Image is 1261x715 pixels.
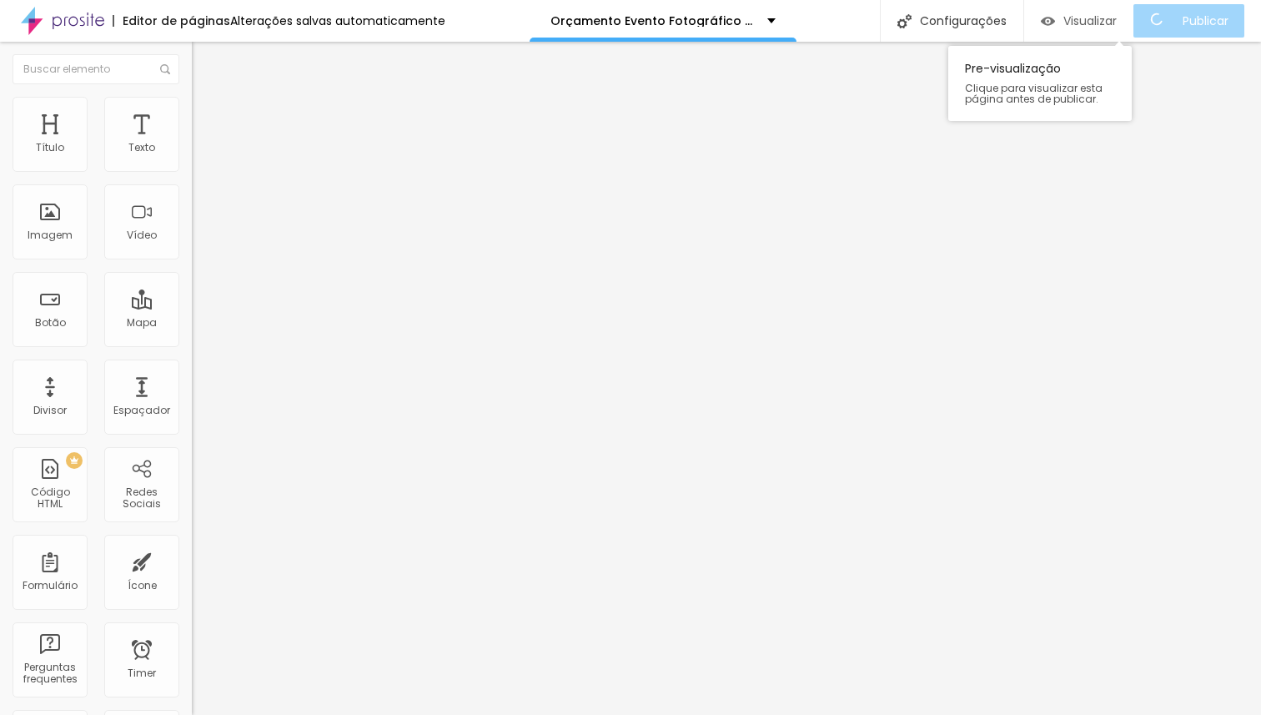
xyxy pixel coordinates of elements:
div: Redes Sociais [108,486,174,511]
div: Pre-visualização [948,46,1132,121]
img: view-1.svg [1041,14,1055,28]
div: Vídeo [127,229,157,241]
input: Buscar elemento [13,54,179,84]
div: Divisor [33,405,67,416]
span: Clique para visualizar esta página antes de publicar. [965,83,1115,104]
div: Perguntas frequentes [17,662,83,686]
span: Visualizar [1063,14,1117,28]
img: Icone [897,14,912,28]
div: Texto [128,142,155,154]
button: Visualizar [1024,4,1133,38]
div: Mapa [127,317,157,329]
div: Espaçador [113,405,170,416]
div: Alterações salvas automaticamente [230,15,445,27]
iframe: Editor [192,42,1261,715]
div: Ícone [128,580,157,592]
p: Orçamento Evento Fotográfico {Casamento} [550,15,755,27]
div: Código HTML [17,486,83,511]
div: Título [36,142,64,154]
img: Icone [160,64,170,74]
span: Publicar [1183,14,1228,28]
div: Imagem [28,229,73,241]
div: Formulário [23,580,78,592]
div: Botão [35,317,66,329]
button: Publicar [1133,4,1244,38]
div: Editor de páginas [113,15,230,27]
div: Timer [128,667,156,679]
